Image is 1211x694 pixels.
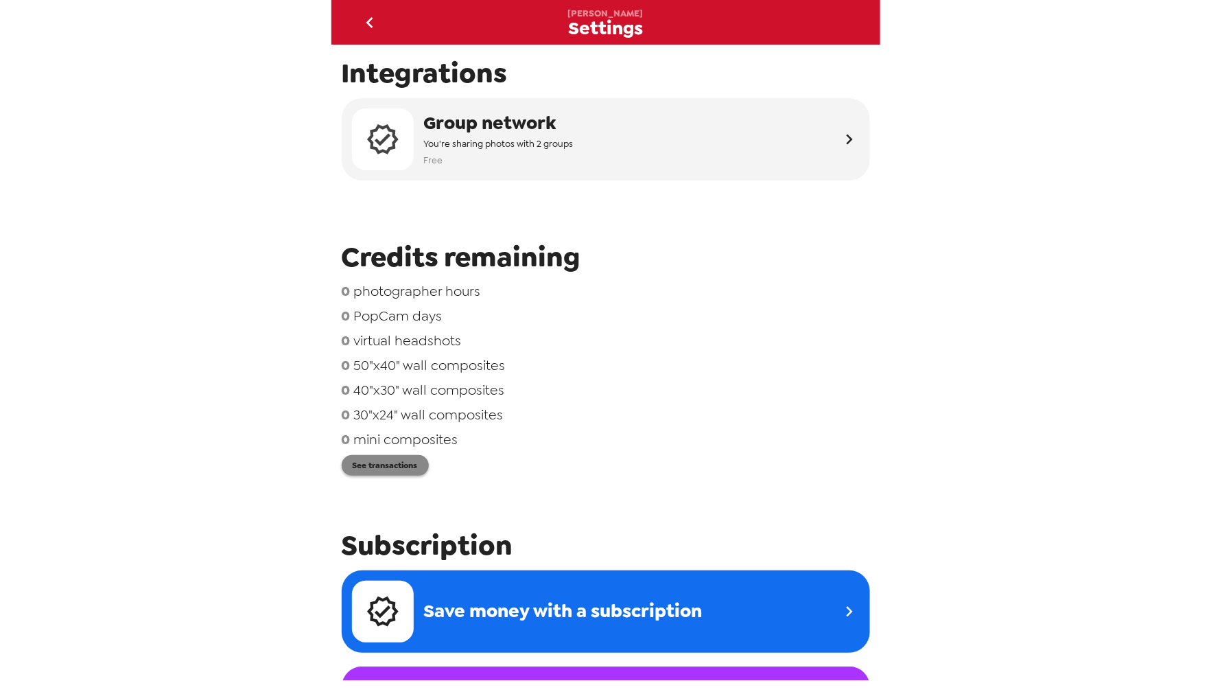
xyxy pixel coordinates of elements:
span: Free [424,152,574,168]
span: 0 [342,381,351,399]
span: Settings [568,19,643,38]
span: 50"x40" wall composites [354,356,506,374]
span: photographer hours [354,282,481,300]
span: Integrations [342,55,870,91]
button: Group networkYou're sharing photos with 2 groupsFree [342,98,870,181]
span: mini composites [354,430,458,448]
span: You're sharing photos with 2 groups [424,136,574,152]
span: [PERSON_NAME] [568,8,644,19]
span: 0 [342,356,351,374]
span: Group network [424,111,574,136]
span: 0 [342,307,351,325]
span: Save money with a subscription [424,599,703,624]
span: 30"x24" wall composites [354,406,504,424]
span: 0 [342,332,351,349]
span: Credits remaining [342,239,870,275]
button: See transactions [342,455,429,476]
span: virtual headshots [354,332,462,349]
span: 0 [342,430,351,448]
span: Subscription [342,527,870,564]
a: Save money with a subscription [342,570,870,653]
span: 40"x30" wall composites [354,381,505,399]
span: 0 [342,406,351,424]
span: 0 [342,282,351,300]
span: PopCam days [354,307,443,325]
